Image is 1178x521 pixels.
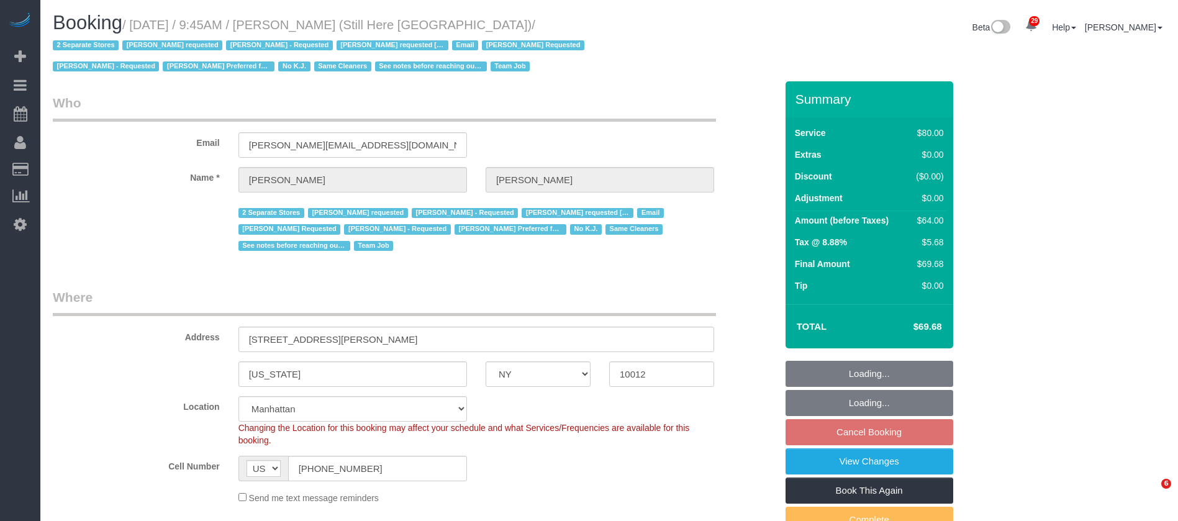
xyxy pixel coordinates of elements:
[452,40,479,50] span: Email
[522,208,633,218] span: [PERSON_NAME] requested [STREET_ADDRESS]
[1052,22,1076,32] a: Help
[911,127,944,139] div: $80.00
[795,148,822,161] label: Extras
[53,94,716,122] legend: Who
[795,192,843,204] label: Adjustment
[482,40,584,50] span: [PERSON_NAME] Requested
[911,214,944,227] div: $64.00
[375,61,487,71] span: See notes before reaching out to customer
[911,170,944,183] div: ($0.00)
[43,456,229,473] label: Cell Number
[238,208,304,218] span: 2 Separate Stores
[238,167,467,193] input: First Name
[43,132,229,149] label: Email
[911,148,944,161] div: $0.00
[795,236,847,248] label: Tax @ 8.88%
[288,456,467,481] input: Cell Number
[1019,12,1043,40] a: 29
[278,61,310,71] span: No K.J.
[314,61,371,71] span: Same Cleaners
[43,167,229,184] label: Name *
[238,423,690,445] span: Changing the Location for this booking may affect your schedule and what Services/Frequencies are...
[238,361,467,387] input: City
[238,224,341,234] span: [PERSON_NAME] Requested
[990,20,1010,36] img: New interface
[53,61,159,71] span: [PERSON_NAME] - Requested
[43,396,229,413] label: Location
[53,18,588,74] small: / [DATE] / 9:45AM / [PERSON_NAME] (Still Here [GEOGRAPHIC_DATA])
[1029,16,1040,26] span: 29
[122,40,222,50] span: [PERSON_NAME] requested
[53,40,119,50] span: 2 Separate Stores
[911,192,944,204] div: $0.00
[308,208,408,218] span: [PERSON_NAME] requested
[605,224,663,234] span: Same Cleaners
[491,61,530,71] span: Team Job
[911,258,944,270] div: $69.68
[637,208,664,218] span: Email
[795,279,808,292] label: Tip
[344,224,450,234] span: [PERSON_NAME] - Requested
[226,40,332,50] span: [PERSON_NAME] - Requested
[911,236,944,248] div: $5.68
[911,279,944,292] div: $0.00
[797,321,827,332] strong: Total
[249,493,379,503] span: Send me text message reminders
[1136,479,1166,509] iframe: Intercom live chat
[795,258,850,270] label: Final Amount
[570,224,602,234] span: No K.J.
[795,214,889,227] label: Amount (before Taxes)
[786,478,953,504] a: Book This Again
[238,241,350,251] span: See notes before reaching out to customer
[795,92,947,106] h3: Summary
[795,127,826,139] label: Service
[876,322,941,332] h4: $69.68
[609,361,714,387] input: Zip Code
[337,40,448,50] span: [PERSON_NAME] requested [STREET_ADDRESS]
[53,288,716,316] legend: Where
[786,448,953,474] a: View Changes
[412,208,518,218] span: [PERSON_NAME] - Requested
[163,61,274,71] span: [PERSON_NAME] Preferred for [STREET_ADDRESS][PERSON_NAME]
[1085,22,1162,32] a: [PERSON_NAME]
[455,224,566,234] span: [PERSON_NAME] Preferred for [STREET_ADDRESS][PERSON_NAME]
[354,241,394,251] span: Team Job
[43,327,229,343] label: Address
[486,167,714,193] input: Last Name
[1161,479,1171,489] span: 6
[7,12,32,30] img: Automaid Logo
[53,18,588,74] span: /
[972,22,1011,32] a: Beta
[238,132,467,158] input: Email
[53,12,122,34] span: Booking
[795,170,832,183] label: Discount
